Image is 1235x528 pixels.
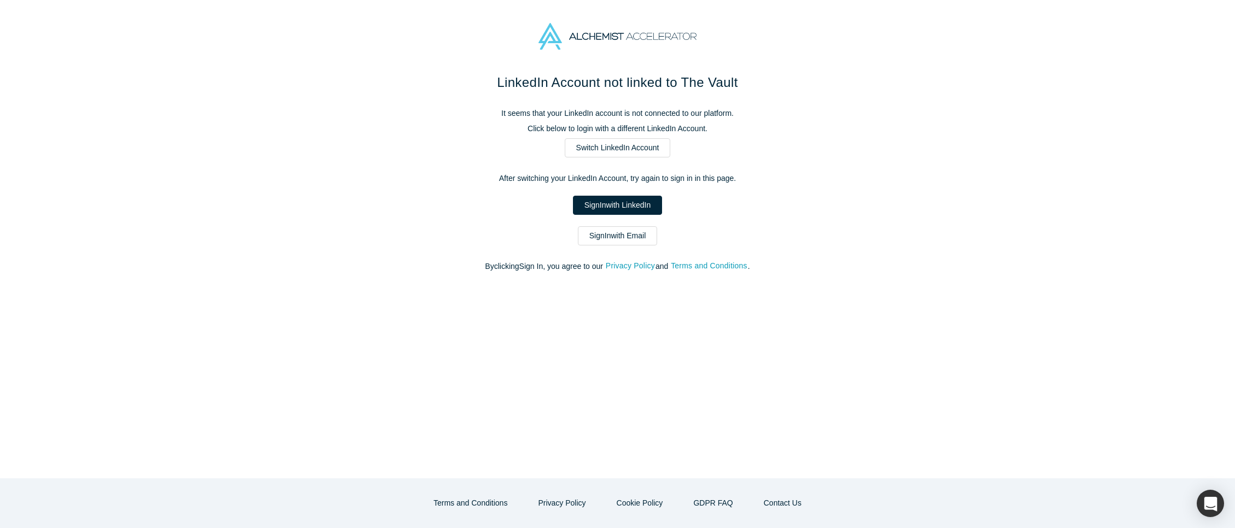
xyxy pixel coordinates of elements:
[573,196,662,215] a: SignInwith LinkedIn
[388,73,847,92] h1: LinkedIn Account not linked to The Vault
[670,260,748,272] button: Terms and Conditions
[605,494,675,513] button: Cookie Policy
[578,226,658,245] a: SignInwith Email
[388,261,847,272] p: By clicking Sign In , you agree to our and .
[565,138,671,157] a: Switch LinkedIn Account
[422,494,519,513] button: Terms and Conditions
[388,108,847,119] p: It seems that your LinkedIn account is not connected to our platform.
[388,123,847,134] p: Click below to login with a different LinkedIn Account.
[526,494,597,513] button: Privacy Policy
[539,23,696,50] img: Alchemist Accelerator Logo
[605,260,655,272] button: Privacy Policy
[752,494,813,513] button: Contact Us
[682,494,744,513] a: GDPR FAQ
[388,173,847,184] p: After switching your LinkedIn Account, try again to sign in in this page.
